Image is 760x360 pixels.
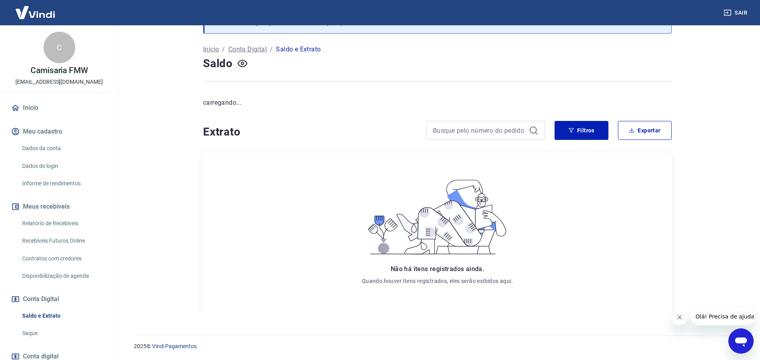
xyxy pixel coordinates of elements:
[270,45,273,54] p: /
[5,6,66,12] span: Olá! Precisa de ajuda?
[618,121,672,140] button: Exportar
[691,308,754,325] iframe: Mensagem da empresa
[19,140,109,156] a: Dados da conta
[276,45,321,54] p: Saldo e Extrato
[203,124,417,140] h4: Extrato
[362,277,513,285] p: Quando houver itens registrados, eles serão exibidos aqui.
[9,99,109,117] a: Início
[152,343,197,349] a: Vindi Pagamentos
[228,45,267,54] a: Conta Digital
[19,325,109,341] a: Saque
[19,268,109,284] a: Disponibilização de agenda
[134,342,741,351] p: 2025 ©
[9,290,109,308] button: Conta Digital
[203,56,233,72] h4: Saldo
[44,32,75,63] div: C
[672,309,688,325] iframe: Fechar mensagem
[19,158,109,174] a: Dados de login
[9,123,109,140] button: Meu cadastro
[722,6,750,20] button: Sair
[728,328,754,354] iframe: Botão para abrir a janela de mensagens
[555,121,608,140] button: Filtros
[203,45,219,54] a: Início
[19,251,109,267] a: Contratos com credores
[30,66,88,75] p: Camisaria FMW
[9,0,61,25] img: Vindi
[391,265,484,273] span: Não há itens registrados ainda.
[19,308,109,324] a: Saldo e Extrato
[9,198,109,215] button: Meus recebíveis
[15,78,103,86] p: [EMAIL_ADDRESS][DOMAIN_NAME]
[222,45,225,54] p: /
[19,233,109,249] a: Recebíveis Futuros Online
[433,124,526,136] input: Busque pelo número do pedido
[19,215,109,232] a: Relatório de Recebíveis
[203,98,672,107] p: carregando...
[19,175,109,192] a: Informe de rendimentos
